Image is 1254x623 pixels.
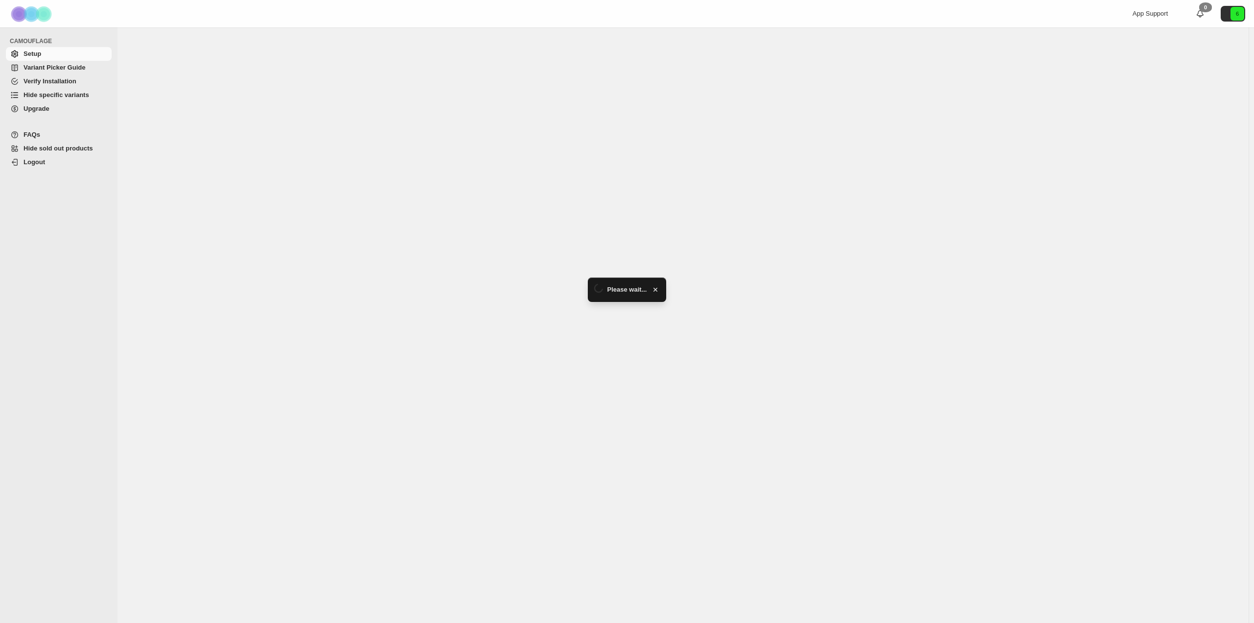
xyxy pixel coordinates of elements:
span: Logout [24,158,45,166]
a: 0 [1195,9,1205,19]
img: Camouflage [8,0,57,27]
a: Variant Picker Guide [6,61,112,75]
span: Variant Picker Guide [24,64,85,71]
a: Verify Installation [6,75,112,88]
a: Upgrade [6,102,112,116]
a: FAQs [6,128,112,142]
span: Upgrade [24,105,49,112]
text: 6 [1236,11,1239,17]
span: CAMOUFLAGE [10,37,113,45]
a: Hide specific variants [6,88,112,102]
span: Hide specific variants [24,91,89,99]
a: Setup [6,47,112,61]
div: 0 [1199,2,1212,12]
span: FAQs [24,131,40,138]
a: Logout [6,155,112,169]
span: App Support [1133,10,1168,17]
span: Setup [24,50,41,57]
span: Hide sold out products [24,145,93,152]
span: Verify Installation [24,77,76,85]
span: Avatar with initials 6 [1230,7,1244,21]
a: Hide sold out products [6,142,112,155]
span: Please wait... [607,285,647,295]
button: Avatar with initials 6 [1221,6,1245,22]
